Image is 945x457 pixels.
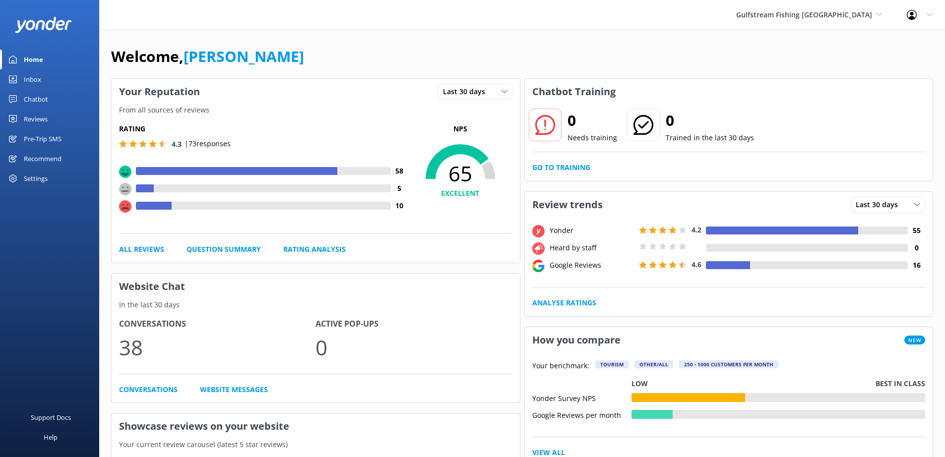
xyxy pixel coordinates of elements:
[666,109,754,132] h2: 0
[525,79,623,105] h3: Chatbot Training
[24,129,62,149] div: Pre-Trip SMS
[908,260,925,271] h4: 16
[595,360,629,368] div: Tourism
[391,200,408,211] h4: 10
[31,407,71,427] div: Support Docs
[172,139,182,149] span: 4.3
[24,89,48,109] div: Chatbot
[408,161,512,186] span: 65
[119,318,315,331] h4: Conversations
[532,393,631,402] div: Yonder Survey NPS
[24,109,48,129] div: Reviews
[119,123,408,134] h5: Rating
[908,225,925,236] h4: 55
[736,10,872,19] span: Gulfstream Fishing [GEOGRAPHIC_DATA]
[112,274,520,299] h3: Website Chat
[679,360,778,368] div: 250 - 1000 customers per month
[24,69,41,89] div: Inbox
[112,413,520,439] h3: Showcase reviews on your website
[119,244,164,255] a: All Reviews
[904,336,925,344] span: New
[119,384,178,395] a: Conversations
[391,183,408,194] h4: 5
[547,242,636,253] div: Heard by staff
[112,299,520,310] p: In the last 30 days
[567,109,617,132] h2: 0
[187,244,261,255] a: Question Summary
[119,331,315,364] p: 38
[315,331,512,364] p: 0
[532,360,589,372] p: Your benchmark:
[315,318,512,331] h4: Active Pop-ups
[112,439,520,450] p: Your current review carousel (latest 5 star reviews)
[666,132,754,143] p: Trained in the last 30 days
[908,242,925,253] h4: 0
[24,50,43,69] div: Home
[391,166,408,176] h4: 58
[200,384,268,395] a: Website Messages
[567,132,617,143] p: Needs training
[15,17,72,33] img: yonder-white-logo.png
[184,46,304,66] a: [PERSON_NAME]
[634,360,673,368] div: Other/All
[525,192,610,218] h3: Review trends
[692,260,701,269] span: 4.6
[532,410,631,419] div: Google Reviews per month
[856,199,904,210] span: Last 30 days
[185,138,231,149] p: | 73 responses
[24,149,62,169] div: Recommend
[532,162,590,173] a: Go to Training
[24,169,48,188] div: Settings
[111,45,304,68] h1: Welcome,
[443,86,491,97] span: Last 30 days
[408,188,512,199] h4: EXCELLENT
[547,225,636,236] div: Yonder
[692,225,701,234] span: 4.2
[631,378,648,389] p: Low
[44,427,58,447] div: Help
[547,260,636,271] div: Google Reviews
[283,244,346,255] a: Rating Analysis
[408,123,512,134] p: NPS
[525,327,628,353] h3: How you compare
[532,297,596,308] a: Analyse Ratings
[112,105,520,115] p: From all sources of reviews
[876,378,925,389] p: Best in class
[112,79,207,105] h3: Your Reputation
